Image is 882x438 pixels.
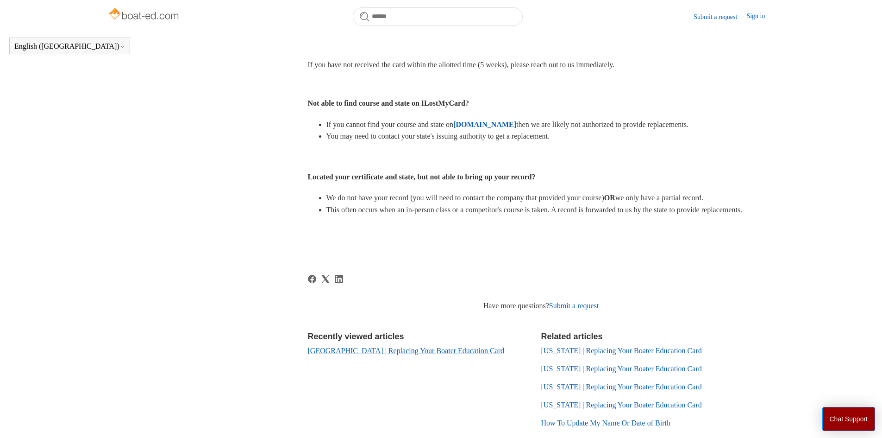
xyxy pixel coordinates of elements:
a: LinkedIn [335,275,343,283]
a: [US_STATE] | Replacing Your Boater Education Card [541,383,702,391]
a: [US_STATE] | Replacing Your Boater Education Card [541,401,702,409]
a: [US_STATE] | Replacing Your Boater Education Card [541,365,702,373]
a: [DOMAIN_NAME] [453,121,516,128]
a: [US_STATE] | Replacing Your Boater Education Card [541,347,702,355]
span: We do not have your record (you will need to contact the company that provided your course) we on... [326,194,703,202]
span: If you have not received the card within the allotted time (5 weeks), please reach out to us imme... [308,61,615,69]
img: Boat-Ed Help Center home page [108,6,181,24]
span: then we are likely not authorized to provide replacements. [516,121,688,128]
h2: Related articles [541,330,775,343]
a: Facebook [308,275,316,283]
strong: OR [604,194,615,202]
a: Submit a request [549,302,599,310]
span: You may need to contact your state's issuing authority to get a replacement. [326,132,550,140]
input: Search [353,7,523,26]
span: If you cannot find your course and state on [326,121,454,128]
a: How To Update My Name Or Date of Birth [541,419,670,427]
svg: Share this page on LinkedIn [335,275,343,283]
svg: Share this page on X Corp [321,275,330,283]
svg: Share this page on Facebook [308,275,316,283]
button: English ([GEOGRAPHIC_DATA]) [14,42,125,51]
div: Have more questions? [308,300,775,311]
strong: Not able to find course and state on ILostMyCard? [308,99,469,107]
a: Sign in [746,11,774,22]
button: Chat Support [822,407,876,431]
span: This often occurs when an in-person class or a competitor's course is taken. A record is forwarde... [326,206,743,214]
a: [GEOGRAPHIC_DATA] | Replacing Your Boater Education Card [308,347,505,355]
a: X Corp [321,275,330,283]
a: Submit a request [694,12,746,22]
h2: Recently viewed articles [308,330,532,343]
strong: Located your certificate and state, but not able to bring up your record? [308,173,536,181]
